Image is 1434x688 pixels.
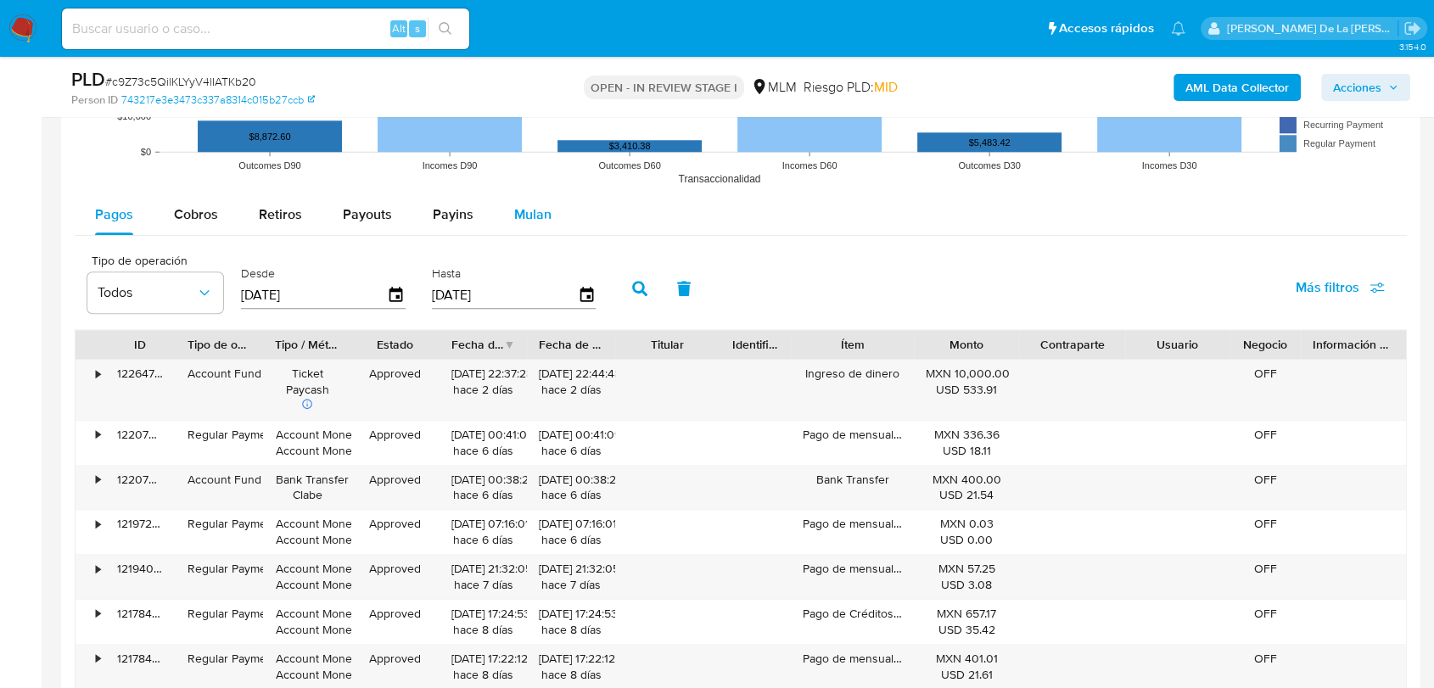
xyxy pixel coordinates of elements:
a: 743217e3e3473c337a8314c015b27ccb [121,92,315,108]
span: 3.154.0 [1398,40,1426,53]
p: OPEN - IN REVIEW STAGE I [584,76,744,99]
span: MID [874,77,898,97]
a: Notificaciones [1171,21,1185,36]
button: Acciones [1321,74,1410,101]
span: s [415,20,420,36]
span: # c9Z73c5QilKLYyV4lIATKb20 [105,73,256,90]
span: Alt [392,20,406,36]
a: Salir [1403,20,1421,37]
span: Riesgo PLD: [804,78,898,97]
span: Acciones [1333,74,1381,101]
span: Accesos rápidos [1059,20,1154,37]
input: Buscar usuario o caso... [62,18,469,40]
button: search-icon [428,17,462,41]
div: MLM [751,78,797,97]
button: AML Data Collector [1174,74,1301,101]
p: javier.gutierrez@mercadolibre.com.mx [1227,20,1398,36]
b: AML Data Collector [1185,74,1289,101]
b: Person ID [71,92,118,108]
b: PLD [71,65,105,92]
